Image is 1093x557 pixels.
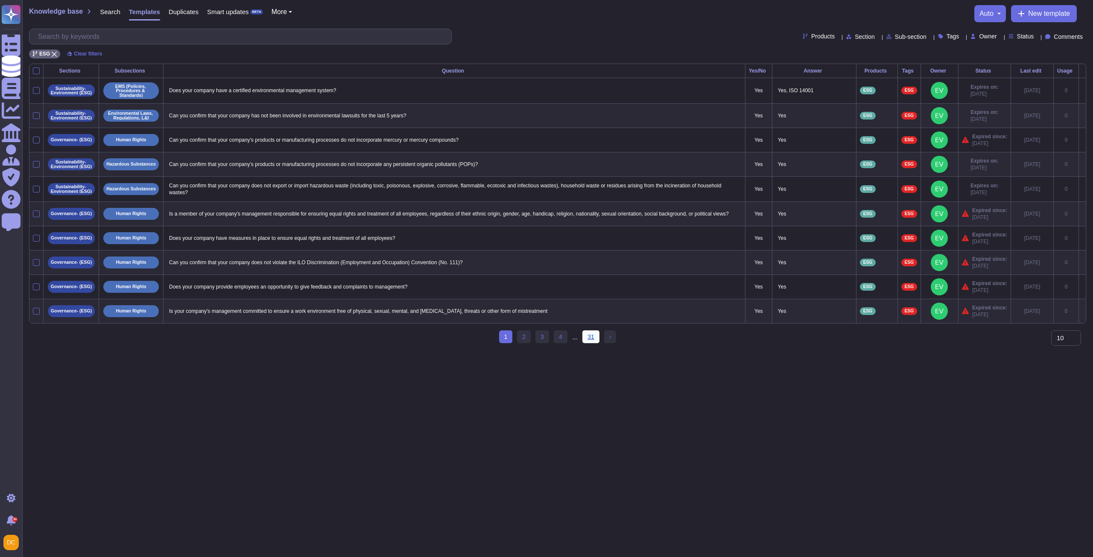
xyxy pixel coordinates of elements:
input: Search by keywords [34,29,451,44]
div: 0 [1057,308,1075,315]
img: user [931,205,948,222]
img: user [931,131,948,149]
span: [DATE] [972,287,1007,294]
span: Smart updates [207,9,249,15]
span: ESG [863,212,872,216]
p: Sustainability- Environment (ESG) [51,86,92,95]
div: [DATE] [1014,283,1050,290]
span: Expired since: [972,256,1007,262]
span: [DATE] [970,164,998,171]
div: 0 [1057,283,1075,290]
div: [DATE] [1014,112,1050,119]
p: Can you confirm that your company does not violate the ILO Discrimination (Employment and Occupat... [167,257,742,268]
span: ESG [905,138,914,142]
p: Yes [776,257,853,268]
span: ESG [863,114,872,118]
p: Can you confirm that your company has not been involved in environmental lawsuits for the last 5 ... [167,110,742,121]
p: Does your company have measures in place to ensure equal rights and treatment of all employees? [167,233,742,244]
div: [DATE] [1014,235,1050,242]
p: Governance- (ESG) [51,260,92,265]
div: Question [167,68,742,73]
p: Yes [776,233,853,244]
span: Clear filters [74,51,102,56]
img: user [931,156,948,173]
span: [DATE] [972,214,1007,221]
p: Yes [749,161,769,168]
span: Expired since: [972,231,1007,238]
span: Owner [979,33,997,39]
div: 9+ [12,517,18,522]
span: Expires on: [970,157,998,164]
p: Is your company's management committed to ensure a work environment free of physical, sexual, men... [167,306,742,317]
span: New template [1028,10,1070,17]
p: Human Rights [116,309,146,313]
button: auto [979,10,1001,17]
div: [DATE] [1014,308,1050,315]
div: [DATE] [1014,87,1050,94]
span: 1 [499,330,513,343]
p: Yes, ISO 14001 [776,85,853,96]
span: Expired since: [972,304,1007,311]
span: ESG [905,236,914,240]
span: Templates [129,9,160,15]
span: ESG [905,260,914,265]
img: user [931,303,948,320]
p: Yes [776,134,853,146]
p: Can you confirm that your company’s products or manufacturing processes do not incorporate mercur... [167,134,742,146]
div: [DATE] [1014,186,1050,192]
span: ESG [39,51,50,56]
p: Yes [776,281,853,292]
span: ESG [905,88,914,93]
span: Sub-section [895,34,926,40]
img: user [931,278,948,295]
p: Governance- (ESG) [51,309,92,313]
p: Sustainability- Environment (ESG) [51,111,92,120]
div: 0 [1057,87,1075,94]
span: ESG [905,285,914,289]
div: Last edit [1014,68,1050,73]
span: ESG [863,88,872,93]
p: Environmental Laws, Regulations, L&I [106,111,156,120]
div: 0 [1057,112,1075,119]
p: Yes [776,184,853,195]
img: user [931,254,948,271]
p: Yes [776,208,853,219]
img: user [931,107,948,124]
span: Expired since: [972,207,1007,214]
p: Human Rights [116,284,146,289]
p: Hazardous Substances [106,187,156,191]
span: Section [855,34,875,40]
span: ESG [905,212,914,216]
span: ESG [905,309,914,313]
p: Is a member of your company's management responsible for ensuring equal rights and treatment of a... [167,208,742,219]
p: Does your company provide employees an opportunity to give feedback and complaints to management? [167,281,742,292]
span: › [609,333,611,340]
span: Expired since: [972,280,1007,287]
div: Answer [776,68,853,73]
a: 3 [535,330,549,343]
span: [DATE] [972,311,1007,318]
p: Sustainability- Environment (ESG) [51,184,92,193]
p: Human Rights [116,137,146,142]
span: ESG [863,285,872,289]
div: BETA [250,9,263,15]
span: Search [100,9,120,15]
p: Yes [749,210,769,217]
p: Yes [776,110,853,121]
div: Status [962,68,1007,73]
span: [DATE] [970,90,998,97]
p: Governance- (ESG) [51,211,92,216]
div: Tags [901,68,917,73]
span: Expires on: [970,109,998,116]
p: Yes [776,159,853,170]
span: Products [811,33,835,39]
span: ESG [905,114,914,118]
span: [DATE] [972,238,1007,245]
span: ESG [863,236,872,240]
p: Human Rights [116,211,146,216]
p: Yes [749,112,769,119]
span: ESG [863,187,872,191]
img: user [931,82,948,99]
p: Governance- (ESG) [51,137,92,142]
a: 4 [554,330,567,343]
